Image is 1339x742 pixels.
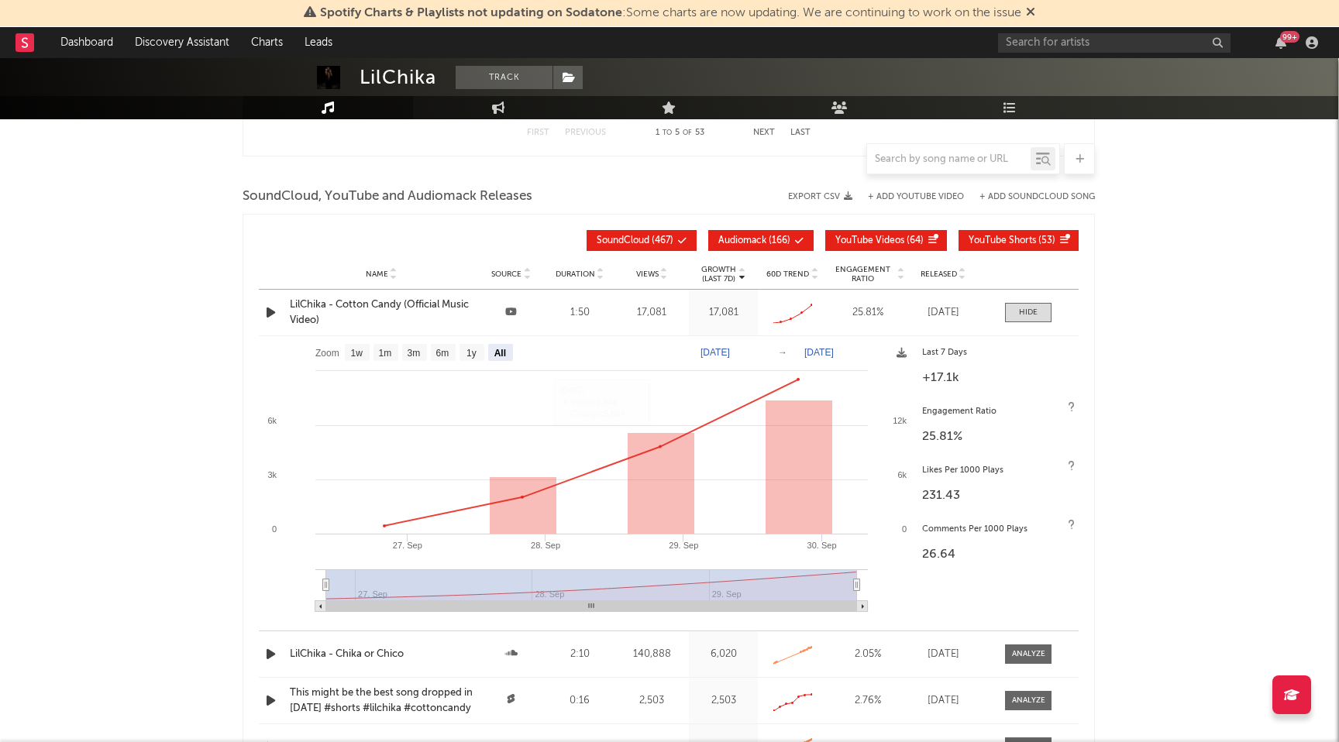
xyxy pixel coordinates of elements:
[267,416,277,425] text: 6k
[922,369,1071,387] div: +17.1k
[922,462,1071,480] div: Likes Per 1000 Plays
[597,236,649,246] span: SoundCloud
[701,274,736,283] p: (Last 7d)
[693,647,754,662] div: 6,020
[320,7,622,19] span: Spotify Charts & Playlists not updating on Sodatone
[272,524,277,534] text: 0
[669,541,698,550] text: 29. Sep
[618,305,686,321] div: 17,081
[587,230,697,251] button: SoundCloud(467)
[912,693,974,709] div: [DATE]
[998,33,1231,53] input: Search for artists
[267,470,277,479] text: 3k
[379,348,392,359] text: 1m
[831,305,904,321] div: 25.81 %
[831,693,904,709] div: 2.76 %
[922,403,1071,421] div: Engagement Ratio
[408,348,421,359] text: 3m
[807,541,837,550] text: 30. Sep
[831,647,904,662] div: 2.05 %
[290,685,473,716] a: This might be the best song dropped in [DATE] #shorts #lilchika #cottoncandy
[922,486,1071,505] div: 231.43
[315,348,339,359] text: Zoom
[831,265,895,283] span: Engagement Ratio
[683,129,692,136] span: of
[663,129,672,136] span: to
[636,270,659,279] span: Views
[527,129,549,137] button: First
[969,236,1036,246] span: YouTube Shorts
[491,270,521,279] span: Source
[902,524,907,534] text: 0
[243,187,532,206] span: SoundCloud, YouTube and Audiomack Releases
[597,236,673,246] span: ( 467 )
[718,236,766,246] span: Audiomack
[778,347,787,358] text: →
[922,344,1071,362] div: Last 7 Days
[921,270,957,279] span: Released
[979,193,1095,201] button: + Add SoundCloud Song
[549,305,611,321] div: 1:50
[700,347,730,358] text: [DATE]
[366,270,388,279] span: Name
[718,236,790,246] span: ( 166 )
[753,129,775,137] button: Next
[290,297,473,328] a: LilChika - Cotton Candy (Official Music Video)
[922,545,1071,564] div: 26.64
[393,541,422,550] text: 27. Sep
[531,541,560,550] text: 28. Sep
[804,347,834,358] text: [DATE]
[124,27,240,58] a: Discovery Assistant
[618,693,686,709] div: 2,503
[320,7,1021,19] span: : Some charts are now updating. We are continuing to work on the issue
[825,230,947,251] button: YouTube Videos(64)
[290,647,473,662] a: LilChika - Chika or Chico
[701,265,736,274] p: Growth
[50,27,124,58] a: Dashboard
[1275,36,1286,49] button: 99+
[959,230,1079,251] button: YouTube Shorts(53)
[852,193,964,201] div: + Add YouTube Video
[1280,31,1299,43] div: 99 +
[693,305,754,321] div: 17,081
[549,693,611,709] div: 0:16
[969,236,1055,246] span: ( 53 )
[835,236,924,246] span: ( 64 )
[868,193,964,201] button: + Add YouTube Video
[549,647,611,662] div: 2:10
[436,348,449,359] text: 6m
[556,270,595,279] span: Duration
[835,236,904,246] span: YouTube Videos
[637,124,722,143] div: 1 5 53
[1026,7,1035,19] span: Dismiss
[618,647,686,662] div: 140,888
[788,192,852,201] button: Export CSV
[912,647,974,662] div: [DATE]
[922,520,1071,539] div: Comments Per 1000 Plays
[922,428,1071,446] div: 25.81 %
[766,270,809,279] span: 60D Trend
[456,66,552,89] button: Track
[708,230,814,251] button: Audiomack(166)
[565,129,606,137] button: Previous
[494,348,506,359] text: All
[893,416,907,425] text: 12k
[294,27,343,58] a: Leads
[351,348,363,359] text: 1w
[964,193,1095,201] button: + Add SoundCloud Song
[790,129,811,137] button: Last
[897,470,907,479] text: 6k
[867,153,1031,166] input: Search by song name or URL
[912,305,974,321] div: [DATE]
[240,27,294,58] a: Charts
[360,66,436,89] div: LilChika
[466,348,477,359] text: 1y
[693,693,754,709] div: 2,503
